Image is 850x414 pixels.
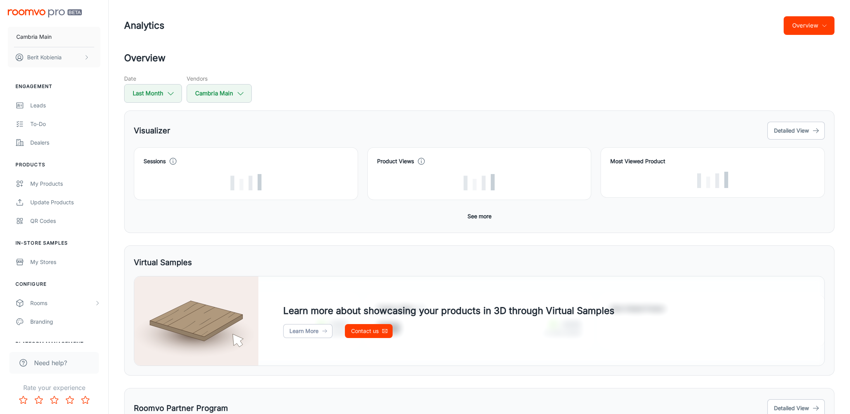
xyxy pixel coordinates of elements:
div: My Products [30,179,100,188]
button: Overview [784,16,834,35]
button: See more [464,209,495,223]
div: Update Products [30,198,100,207]
p: Cambria Main [16,33,52,41]
h5: Date [124,74,182,83]
div: Rooms [30,299,94,307]
div: My Stores [30,258,100,266]
button: Rate 2 star [31,392,47,408]
h5: Vendors [187,74,252,83]
h5: Visualizer [134,125,170,136]
img: Roomvo PRO Beta [8,9,82,17]
button: Berit Kobienia [8,47,100,67]
button: Last Month [124,84,182,103]
button: Rate 1 star [16,392,31,408]
a: Contact us [345,324,393,338]
button: Rate 4 star [62,392,78,408]
button: Rate 3 star [47,392,62,408]
p: Berit Kobienia [27,53,62,62]
h4: Learn more about showcasing your products in 3D through Virtual Samples [283,304,615,318]
span: Need help? [34,358,67,367]
button: Cambria Main [8,27,100,47]
p: Rate your experience [6,383,102,392]
h2: Overview [124,51,834,65]
h1: Analytics [124,19,164,33]
div: Dealers [30,138,100,147]
button: Detailed View [767,122,825,140]
h4: Sessions [144,157,166,166]
div: Branding [30,317,100,326]
a: Learn More [283,324,332,338]
h4: Product Views [377,157,414,166]
h4: Most Viewed Product [610,157,815,166]
h5: Virtual Samples [134,257,192,268]
div: To-do [30,120,100,128]
h5: Roomvo Partner Program [134,402,228,414]
img: Loading [230,174,261,190]
button: Cambria Main [187,84,252,103]
img: Loading [697,172,728,188]
div: QR Codes [30,217,100,225]
img: Loading [464,174,495,190]
button: Rate 5 star [78,392,93,408]
div: Leads [30,101,100,110]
